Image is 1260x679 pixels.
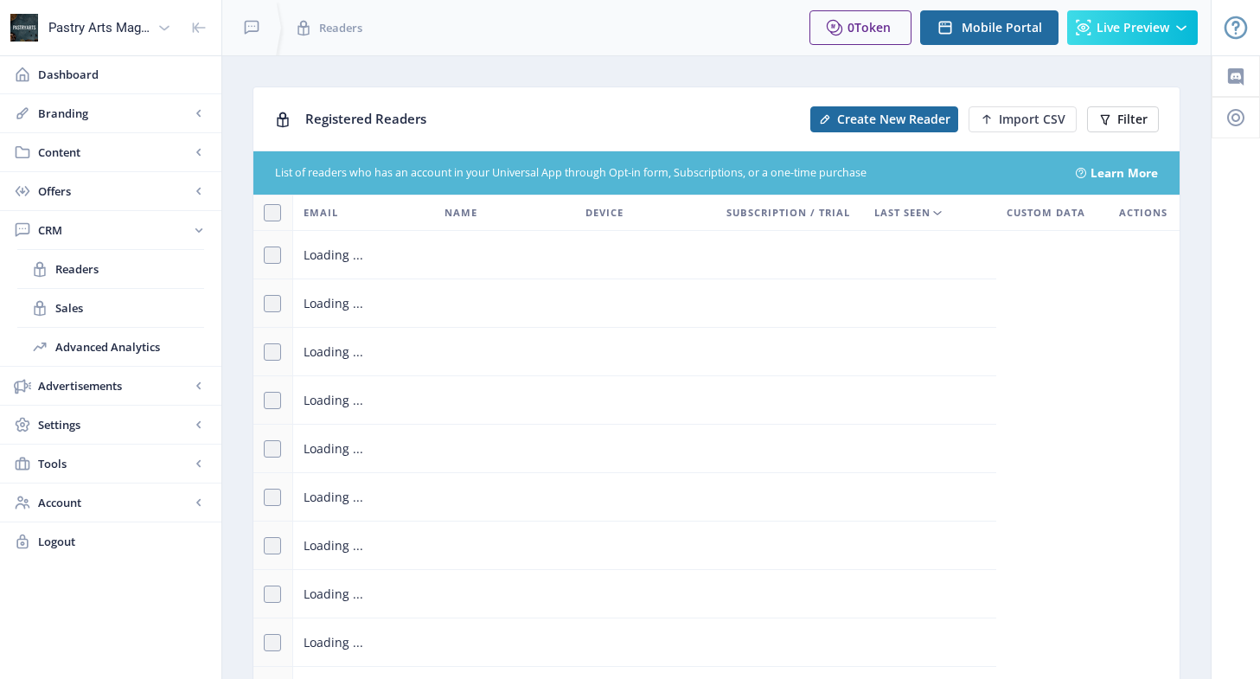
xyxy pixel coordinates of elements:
[1007,202,1085,223] span: Custom Data
[585,202,624,223] span: Device
[958,106,1077,132] a: New page
[305,110,426,127] span: Registered Readers
[293,425,996,473] td: Loading ...
[293,231,996,279] td: Loading ...
[55,299,204,317] span: Sales
[17,328,204,366] a: Advanced Analytics
[1087,106,1159,132] button: Filter
[293,376,996,425] td: Loading ...
[38,183,190,200] span: Offers
[38,533,208,550] span: Logout
[38,105,190,122] span: Branding
[874,202,931,223] span: Last Seen
[999,112,1065,126] span: Import CSV
[920,10,1059,45] button: Mobile Portal
[17,250,204,288] a: Readers
[38,416,190,433] span: Settings
[293,522,996,570] td: Loading ...
[1117,112,1148,126] span: Filter
[38,377,190,394] span: Advertisements
[1097,21,1169,35] span: Live Preview
[17,289,204,327] a: Sales
[800,106,958,132] a: New page
[38,494,190,511] span: Account
[38,221,190,239] span: CRM
[304,202,338,223] span: Email
[48,9,150,47] div: Pastry Arts Magazine
[726,202,850,223] span: Subscription / Trial
[55,338,204,356] span: Advanced Analytics
[293,279,996,328] td: Loading ...
[810,106,958,132] button: Create New Reader
[38,66,208,83] span: Dashboard
[854,19,891,35] span: Token
[38,455,190,472] span: Tools
[1067,10,1198,45] button: Live Preview
[293,618,996,667] td: Loading ...
[969,106,1077,132] button: Import CSV
[1119,202,1167,223] span: Actions
[1091,164,1158,182] a: Learn More
[445,202,477,223] span: Name
[319,19,362,36] span: Readers
[962,21,1042,35] span: Mobile Portal
[38,144,190,161] span: Content
[293,570,996,618] td: Loading ...
[55,260,204,278] span: Readers
[10,14,38,42] img: properties.app_icon.png
[293,473,996,522] td: Loading ...
[275,165,1055,182] div: List of readers who has an account in your Universal App through Opt-in form, Subscriptions, or a...
[837,112,950,126] span: Create New Reader
[809,10,911,45] button: 0Token
[293,328,996,376] td: Loading ...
